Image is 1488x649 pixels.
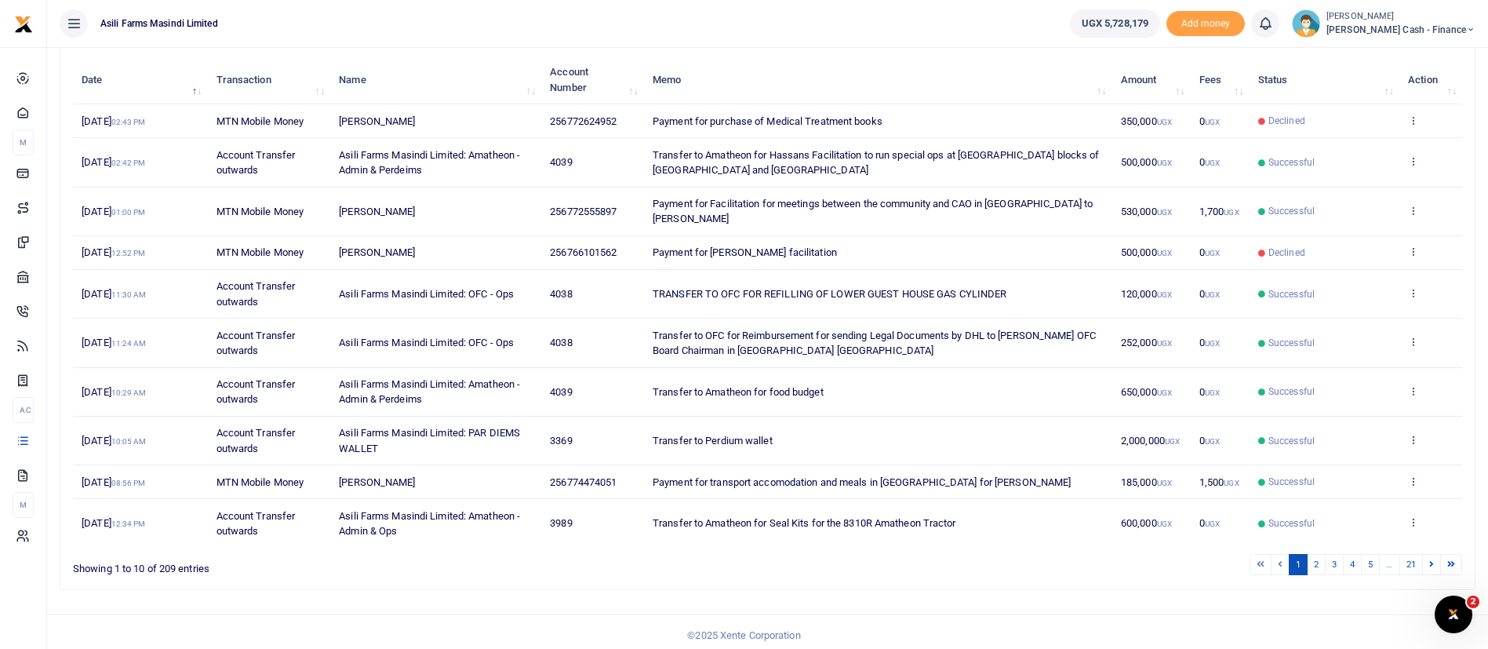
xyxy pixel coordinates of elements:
small: 02:42 PM [111,159,146,167]
span: 4038 [550,337,572,348]
span: 600,000 [1121,517,1172,529]
small: UGX [1205,118,1220,126]
a: 1 [1289,554,1308,575]
li: Ac [13,397,34,423]
th: Action: activate to sort column ascending [1399,56,1462,104]
span: Asili Farms Masindi Limited: PAR DIEMS WALLET [339,427,520,454]
span: [DATE] [82,435,146,447]
span: 530,000 [1121,206,1172,217]
small: 10:29 AM [111,388,147,397]
span: 256766101562 [550,246,617,258]
th: Transaction: activate to sort column ascending [207,56,330,104]
small: UGX [1157,339,1172,348]
span: Asili Farms Masindi Limited: Amatheon - Admin & Ops [339,510,520,538]
iframe: Intercom live chat [1435,596,1472,633]
small: UGX [1205,290,1220,299]
span: 0 [1199,246,1220,258]
span: 4039 [550,156,572,168]
a: logo-small logo-large logo-large [14,17,33,29]
a: 4 [1343,554,1362,575]
span: [PERSON_NAME] [339,476,415,488]
span: Successful [1268,434,1315,448]
img: profile-user [1292,9,1320,38]
span: MTN Mobile Money [216,476,304,488]
small: 01:00 PM [111,208,146,217]
span: 0 [1199,435,1220,447]
th: Fees: activate to sort column ascending [1191,56,1250,104]
img: logo-small [14,15,33,34]
span: Asili Farms Masindi Limited: OFC - Ops [339,337,514,348]
span: 650,000 [1121,386,1172,398]
span: Successful [1268,204,1315,218]
span: Declined [1268,246,1305,260]
small: 12:34 PM [111,520,146,528]
th: Date: activate to sort column descending [73,56,207,104]
span: [DATE] [82,517,145,529]
small: UGX [1205,159,1220,167]
span: [DATE] [82,288,146,300]
span: 1,700 [1199,206,1239,217]
small: UGX [1157,290,1172,299]
span: 0 [1199,156,1220,168]
small: UGX [1157,249,1172,257]
span: Asili Farms Masindi Limited [94,16,224,31]
span: [PERSON_NAME] [339,206,415,217]
span: 500,000 [1121,156,1172,168]
span: 252,000 [1121,337,1172,348]
span: 2 [1467,596,1479,608]
a: 21 [1399,554,1423,575]
span: TRANSFER TO OFC FOR REFILLING OF LOWER GUEST HOUSE GAS CYLINDER [653,288,1006,300]
span: [DATE] [82,246,145,258]
small: UGX [1205,339,1220,348]
span: 4039 [550,386,572,398]
li: M [13,129,34,155]
small: UGX [1157,118,1172,126]
span: [DATE] [82,156,145,168]
small: UGX [1157,520,1172,528]
small: 10:05 AM [111,437,147,446]
small: [PERSON_NAME] [1326,10,1475,24]
span: 2,000,000 [1121,435,1180,447]
span: 256772624952 [550,115,617,127]
span: UGX 5,728,179 [1082,16,1148,31]
span: [DATE] [82,476,145,488]
span: [DATE] [82,337,146,348]
small: 02:43 PM [111,118,146,126]
span: Payment for purchase of Medical Treatment books [653,115,882,127]
span: Successful [1268,336,1315,350]
th: Memo: activate to sort column ascending [644,56,1112,104]
span: 185,000 [1121,476,1172,488]
li: M [13,492,34,518]
li: Toup your wallet [1166,11,1245,37]
span: 256772555897 [550,206,617,217]
span: Account Transfer outwards [216,427,296,454]
span: Successful [1268,287,1315,301]
span: Account Transfer outwards [216,510,296,538]
span: MTN Mobile Money [216,115,304,127]
small: 11:24 AM [111,339,147,348]
small: UGX [1205,249,1220,257]
span: Asili Farms Masindi Limited: Amatheon - Admin & Perdeims [339,378,520,406]
span: MTN Mobile Money [216,206,304,217]
small: 08:56 PM [111,479,146,487]
span: [PERSON_NAME] [339,115,415,127]
a: 2 [1307,554,1326,575]
small: UGX [1157,208,1172,217]
span: Add money [1166,11,1245,37]
span: 1,500 [1199,476,1239,488]
small: 11:30 AM [111,290,147,299]
span: [PERSON_NAME] Cash - Finance [1326,23,1475,37]
span: [PERSON_NAME] [339,246,415,258]
small: 12:52 PM [111,249,146,257]
span: Successful [1268,385,1315,399]
th: Name: activate to sort column ascending [330,56,541,104]
span: [DATE] [82,386,146,398]
span: Transfer to Amatheon for Hassans Facilitation to run special ops at [GEOGRAPHIC_DATA] blocks of [... [653,149,1100,177]
span: [DATE] [82,115,145,127]
span: 350,000 [1121,115,1172,127]
small: UGX [1157,479,1172,487]
span: 3989 [550,517,572,529]
span: Account Transfer outwards [216,378,296,406]
a: 5 [1361,554,1380,575]
a: UGX 5,728,179 [1070,9,1160,38]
